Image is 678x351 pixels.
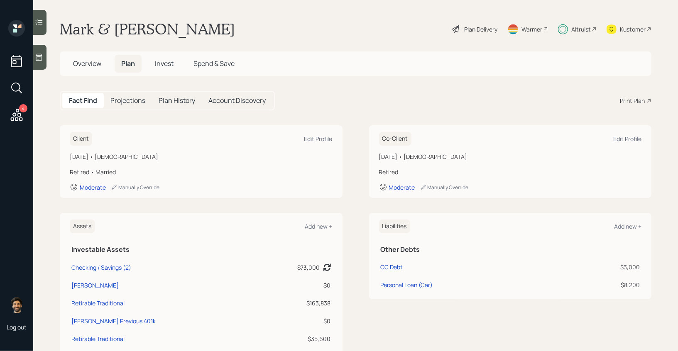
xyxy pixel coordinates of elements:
[620,96,645,105] div: Print Plan
[71,246,331,253] h5: Investable Assets
[521,25,542,34] div: Warmer
[70,132,92,146] h6: Client
[70,168,333,176] div: Retired • Married
[71,334,125,343] div: Retirable Traditional
[305,222,333,230] div: Add new +
[80,183,106,191] div: Moderate
[193,59,235,68] span: Spend & Save
[381,263,403,271] div: CC Debt
[71,281,119,290] div: [PERSON_NAME]
[257,299,330,307] div: $163,838
[208,97,266,105] h5: Account Discovery
[613,135,641,143] div: Edit Profile
[571,25,591,34] div: Altruist
[73,59,101,68] span: Overview
[70,152,333,161] div: [DATE] • [DEMOGRAPHIC_DATA]
[620,25,646,34] div: Kustomer
[71,263,131,272] div: Checking / Savings (2)
[389,183,415,191] div: Moderate
[19,104,27,112] div: 4
[257,281,330,290] div: $0
[60,20,235,38] h1: Mark & [PERSON_NAME]
[381,280,433,289] div: Personal Loan (Car)
[71,299,125,307] div: Retirable Traditional
[70,219,95,233] h6: Assets
[420,184,469,191] div: Manually Override
[7,323,27,331] div: Log out
[111,184,159,191] div: Manually Override
[298,263,320,272] div: $73,000
[379,219,410,233] h6: Liabilities
[379,132,411,146] h6: Co-Client
[379,168,642,176] div: Retired
[121,59,135,68] span: Plan
[8,297,25,313] img: eric-schwartz-headshot.png
[155,59,174,68] span: Invest
[257,317,330,325] div: $0
[567,263,640,271] div: $3,000
[110,97,145,105] h5: Projections
[69,97,97,105] h5: Fact Find
[304,135,333,143] div: Edit Profile
[567,280,640,289] div: $8,200
[257,334,330,343] div: $35,600
[381,246,640,253] h5: Other Debts
[464,25,497,34] div: Plan Delivery
[614,222,641,230] div: Add new +
[379,152,642,161] div: [DATE] • [DEMOGRAPHIC_DATA]
[159,97,195,105] h5: Plan History
[71,317,156,325] div: [PERSON_NAME] Previous 401k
